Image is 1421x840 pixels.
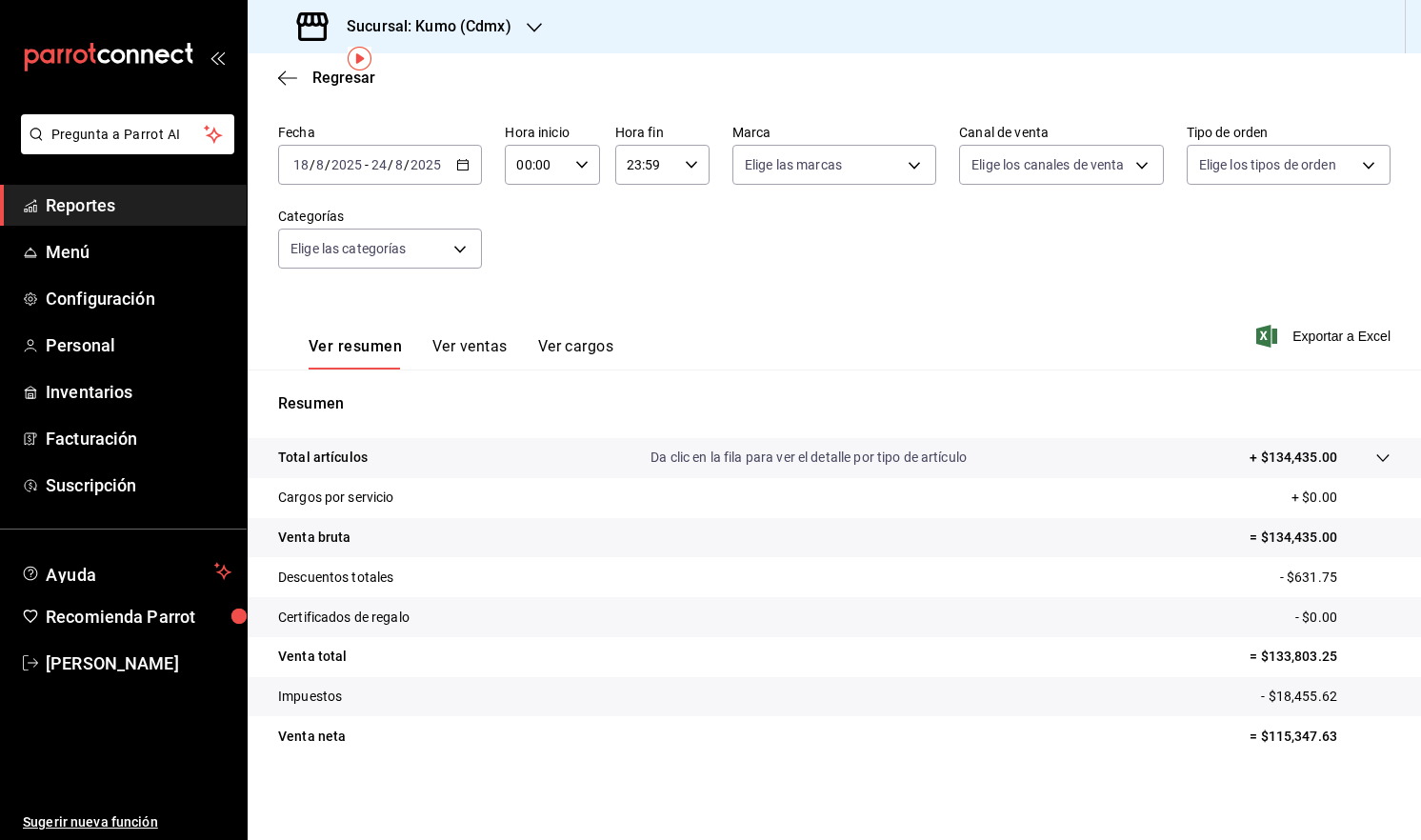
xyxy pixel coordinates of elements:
[310,157,315,172] span: /
[732,126,936,139] label: Marca
[46,192,231,218] span: Reportes
[1250,528,1391,548] p: = $134,435.00
[388,157,393,172] span: /
[46,379,231,405] span: Inventarios
[745,155,842,174] span: Elige las marcas
[1199,155,1336,174] span: Elige los tipos de orden
[46,560,207,583] span: Ayuda
[365,157,369,172] span: -
[309,337,402,370] button: Ver resumen
[1260,325,1391,348] button: Exportar a Excel
[404,157,410,172] span: /
[331,15,511,38] h3: Sucursal: Kumo (Cdmx)
[432,337,508,370] button: Ver ventas
[394,157,404,172] input: --
[46,332,231,358] span: Personal
[315,157,325,172] input: --
[959,126,1163,139] label: Canal de venta
[278,608,410,628] p: Certificados de regalo
[278,392,1391,415] p: Resumen
[46,239,231,265] span: Menú
[23,812,231,832] span: Sugerir nueva función
[1291,488,1391,508] p: + $0.00
[46,286,231,311] span: Configuración
[505,126,599,139] label: Hora inicio
[278,727,346,747] p: Venta neta
[370,157,388,172] input: --
[410,157,442,172] input: ----
[278,448,368,468] p: Total artículos
[278,647,347,667] p: Venta total
[21,114,234,154] button: Pregunta a Parrot AI
[278,69,375,87] button: Regresar
[278,568,393,588] p: Descuentos totales
[1187,126,1391,139] label: Tipo de orden
[46,650,231,676] span: [PERSON_NAME]
[1295,608,1391,628] p: - $0.00
[325,157,330,172] span: /
[650,448,967,468] p: Da clic en la fila para ver el detalle por tipo de artículo
[1280,568,1391,588] p: - $631.75
[309,337,613,370] div: navigation tabs
[292,157,310,172] input: --
[1250,448,1337,468] p: + $134,435.00
[538,337,614,370] button: Ver cargos
[51,125,205,145] span: Pregunta a Parrot AI
[46,604,231,630] span: Recomienda Parrot
[348,47,371,70] img: Tooltip marker
[278,126,482,139] label: Fecha
[1250,647,1391,667] p: = $133,803.25
[615,126,710,139] label: Hora fin
[278,687,342,707] p: Impuestos
[210,50,225,65] button: open_drawer_menu
[278,528,350,548] p: Venta bruta
[971,155,1124,174] span: Elige los canales de venta
[13,138,234,158] a: Pregunta a Parrot AI
[46,472,231,498] span: Suscripción
[330,157,363,172] input: ----
[1250,727,1391,747] p: = $115,347.63
[278,488,394,508] p: Cargos por servicio
[312,69,375,87] span: Regresar
[46,426,231,451] span: Facturación
[1261,687,1391,707] p: - $18,455.62
[290,239,407,258] span: Elige las categorías
[278,210,482,223] label: Categorías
